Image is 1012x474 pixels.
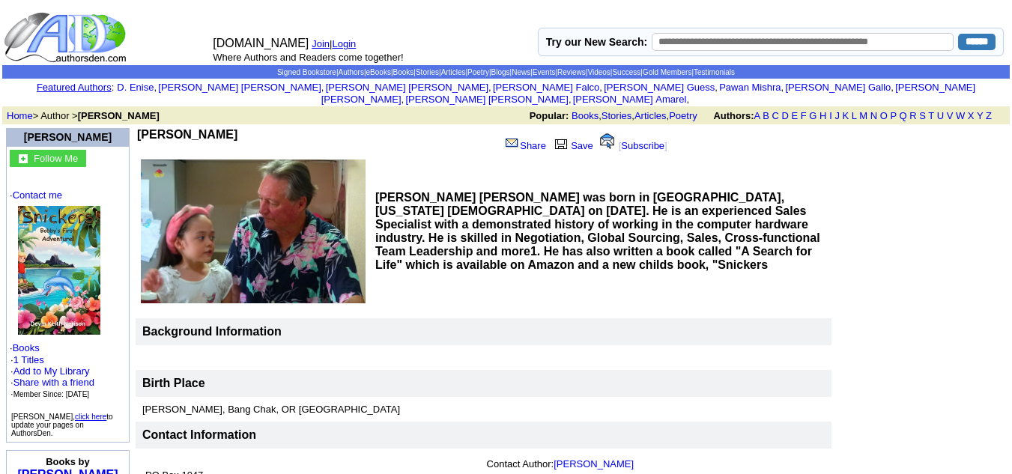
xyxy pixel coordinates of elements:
a: Login [333,38,357,49]
font: i [324,84,325,92]
font: · [10,354,94,399]
a: G [809,110,816,121]
a: I [829,110,832,121]
a: K [843,110,849,121]
a: B [763,110,769,121]
a: Share with a friend [13,377,94,388]
font: ] [664,140,667,151]
a: J [834,110,840,121]
a: W [956,110,965,121]
a: Articles [634,110,667,121]
span: | | | | | | | | | | | | | | [277,68,735,76]
a: [PERSON_NAME] Guess [604,82,715,93]
a: Blogs [491,68,510,76]
a: [PERSON_NAME] Falco [493,82,599,93]
a: D [781,110,788,121]
iframe: fb:like Facebook Social Plugin [137,142,474,157]
b: [PERSON_NAME] [PERSON_NAME] was born in [GEOGRAPHIC_DATA], [US_STATE] [DEMOGRAPHIC_DATA] on [DATE... [375,191,820,271]
label: Try our New Search: [546,36,647,48]
img: logo_ad.gif [4,11,130,64]
a: O [880,110,888,121]
a: Poetry [669,110,697,121]
a: [PERSON_NAME] [PERSON_NAME] [321,82,975,105]
a: V [947,110,954,121]
b: Books by [46,456,90,467]
a: [PERSON_NAME] Gallo [785,82,891,93]
a: Contact me [13,189,62,201]
img: share_page.gif [506,137,518,149]
a: Add to My Library [13,365,90,377]
a: Share [504,140,546,151]
font: i [572,96,573,104]
font: i [491,84,493,92]
a: N [870,110,877,121]
a: News [512,68,530,76]
font: | [330,38,361,49]
a: F [801,110,807,121]
font: i [718,84,719,92]
a: Save [551,140,593,151]
a: [PERSON_NAME] [554,458,634,470]
a: Y [977,110,983,121]
a: [PERSON_NAME] [PERSON_NAME] [158,82,321,93]
font: : [37,82,114,93]
a: D. Enise [117,82,154,93]
font: Member Since: [DATE] [13,390,90,398]
font: i [784,84,785,92]
font: Where Authors and Readers come together! [213,52,403,63]
a: Testimonials [694,68,735,76]
font: i [157,84,158,92]
a: Q [899,110,906,121]
a: U [937,110,944,121]
img: 79626.jpg [18,206,100,335]
a: T [928,110,934,121]
a: Articles [441,68,466,76]
font: Birth Place [142,377,205,389]
a: [PERSON_NAME] [PERSON_NAME] [405,94,568,105]
b: [PERSON_NAME] [78,110,160,121]
font: [PERSON_NAME], Bang Chak, OR [GEOGRAPHIC_DATA] [142,404,400,415]
a: R [909,110,916,121]
font: > Author > [7,110,160,121]
a: [PERSON_NAME] [24,131,112,143]
font: i [894,84,895,92]
a: click here [75,413,106,421]
font: Contact Information [142,428,256,441]
font: [PERSON_NAME], to update your pages on AuthorsDen. [11,413,113,437]
a: Stories [602,110,631,121]
font: , , , [530,110,1005,121]
a: L [852,110,857,121]
a: M [859,110,867,121]
a: S [919,110,926,121]
a: Gold Members [643,68,692,76]
a: Events [533,68,556,76]
font: Contact Author: [487,458,634,470]
a: [PERSON_NAME] [PERSON_NAME] [326,82,488,93]
font: [ [619,140,622,151]
img: gc.jpg [19,154,28,163]
a: A [754,110,760,121]
a: Stories [416,68,439,76]
a: Pawan Mishra [719,82,781,93]
b: Popular: [530,110,569,121]
a: Subscribe [621,140,664,151]
font: Follow Me [34,153,78,164]
a: Books [13,342,40,353]
font: · · · [10,365,94,399]
a: Featured Authors [37,82,112,93]
font: [DOMAIN_NAME] [213,37,309,49]
a: Poetry [467,68,489,76]
img: library.gif [553,137,569,149]
b: Authors: [713,110,754,121]
a: Signed Bookstore [277,68,336,76]
b: Background Information [142,325,282,338]
a: Join [312,38,330,49]
a: P [890,110,896,121]
img: alert.gif [600,133,614,149]
font: i [404,96,405,104]
a: Reviews [557,68,586,76]
a: Follow Me [34,151,78,164]
font: i [689,96,691,104]
a: H [819,110,826,121]
a: Home [7,110,33,121]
